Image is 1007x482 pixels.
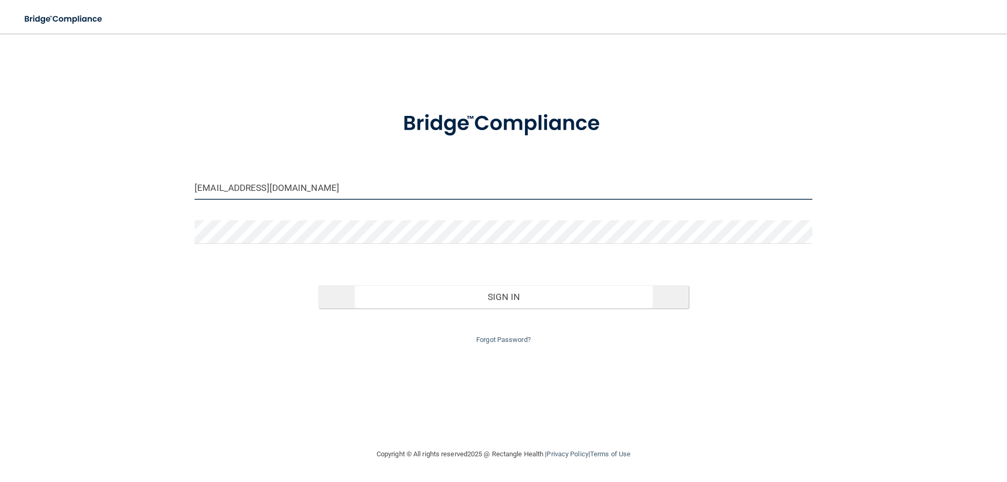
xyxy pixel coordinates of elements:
[476,336,531,344] a: Forgot Password?
[318,285,689,308] button: Sign In
[826,408,994,449] iframe: Drift Widget Chat Controller
[312,437,695,471] div: Copyright © All rights reserved 2025 @ Rectangle Health | |
[547,450,588,458] a: Privacy Policy
[590,450,630,458] a: Terms of Use
[381,97,626,151] img: bridge_compliance_login_screen.278c3ca4.svg
[195,176,812,200] input: Email
[16,8,112,30] img: bridge_compliance_login_screen.278c3ca4.svg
